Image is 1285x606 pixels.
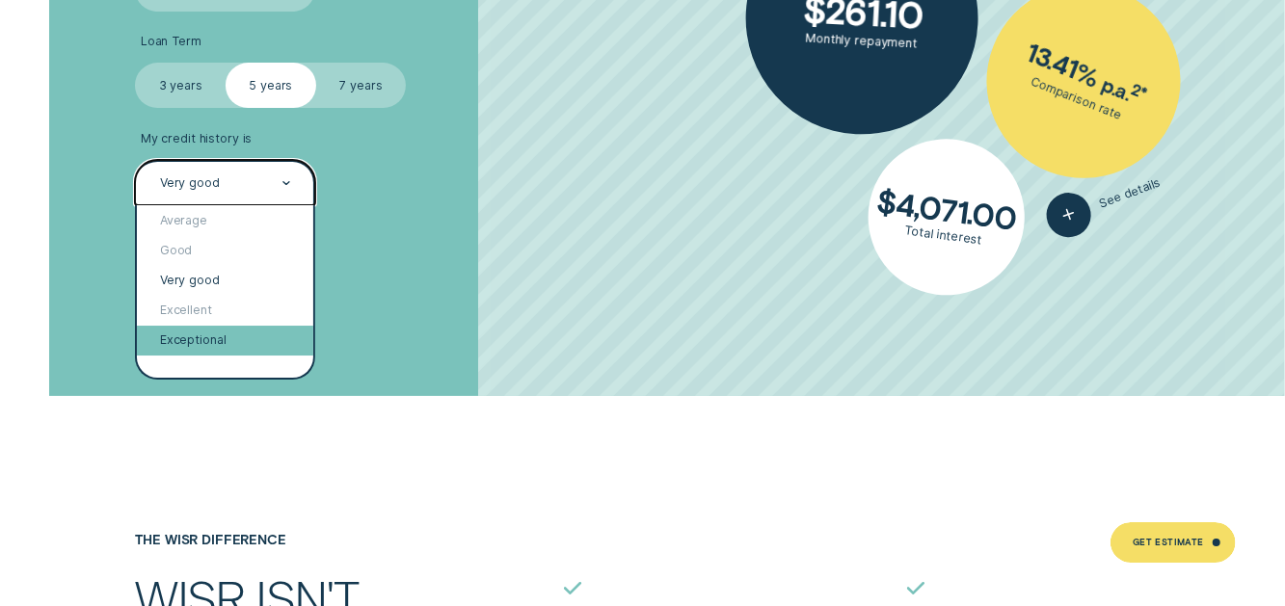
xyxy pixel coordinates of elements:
div: Very good [137,265,312,295]
div: Good [137,235,312,265]
div: Excellent [137,295,312,325]
div: Average [137,205,312,235]
span: See details [1097,174,1163,210]
div: Very good [160,176,220,192]
a: Get Estimate [1111,522,1236,563]
button: See details [1040,161,1167,243]
span: Loan Term [141,34,201,49]
label: 3 years [135,63,226,108]
div: Exceptional [137,326,312,356]
label: 5 years [226,63,316,108]
label: 7 years [316,63,407,108]
span: My credit history is [141,131,253,146]
h4: The Wisr Difference [135,532,463,547]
